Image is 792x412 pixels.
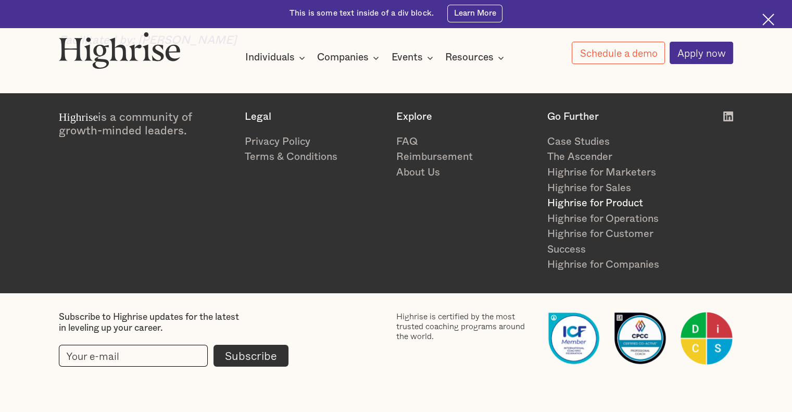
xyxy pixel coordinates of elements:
[447,5,502,22] a: Learn More
[547,149,686,165] a: The Ascender
[396,134,535,150] a: FAQ
[445,52,494,64] div: Resources
[245,52,295,64] div: Individuals
[245,52,308,64] div: Individuals
[547,165,686,181] a: Highrise for Marketers
[762,14,774,26] img: Cross icon
[396,149,535,165] a: Reimbursement
[392,52,436,64] div: Events
[572,42,665,64] a: Schedule a demo
[59,311,241,333] div: Subscribe to Highrise updates for the latest in leveling up your career.
[670,42,734,64] a: Apply now
[547,181,686,196] a: Highrise for Sales
[392,52,423,64] div: Events
[290,8,434,19] div: This is some text inside of a div block.
[59,111,232,138] div: is a community of growth-minded leaders.
[59,345,208,367] input: Your e-mail
[59,32,181,69] img: Highrise logo
[547,134,686,150] a: Case Studies
[547,111,686,123] div: Go Further
[396,311,535,341] div: Highrise is certified by the most trusted coaching programs around the world.
[396,165,535,181] a: About Us
[59,345,288,367] form: current-footer-subscribe-form
[547,211,686,227] a: Highrise for Operations
[317,52,369,64] div: Companies
[547,257,686,273] a: Highrise for Companies
[547,196,686,211] a: Highrise for Product
[59,111,98,123] span: Highrise
[245,149,384,165] a: Terms & Conditions
[445,52,507,64] div: Resources
[547,227,686,257] a: Highrise for Customer Success
[396,111,535,123] div: Explore
[245,134,384,150] a: Privacy Policy
[245,111,384,123] div: Legal
[213,345,288,367] input: Subscribe
[317,52,382,64] div: Companies
[723,111,734,122] img: White LinkedIn logo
